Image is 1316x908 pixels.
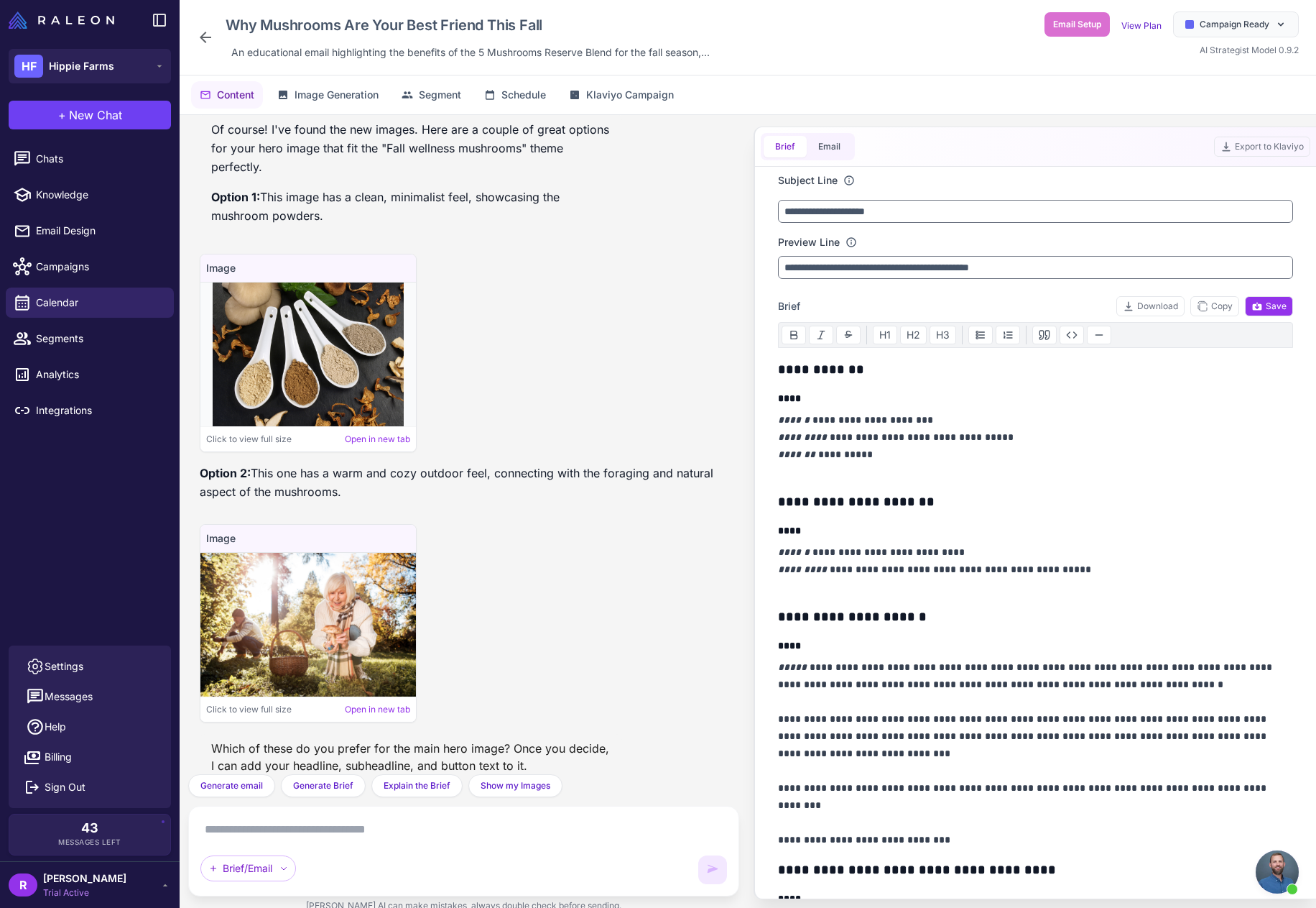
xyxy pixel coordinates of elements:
span: Help [45,719,66,735]
span: Generate email [200,779,263,792]
span: Show my Images [481,779,550,792]
img: Image [200,553,416,697]
span: Click to view full size [206,433,292,446]
strong: Option 1: [211,190,260,204]
button: Sign Out [14,772,165,802]
button: Brief [764,136,807,157]
span: Hippie Farms [49,58,114,74]
div: Which of these do you prefer for the main hero image? Once you decide, I can add your headline, s... [200,734,622,780]
span: AI Strategist Model 0.9.2 [1200,45,1299,55]
span: Segment [419,87,461,103]
a: Chats [6,144,174,174]
div: Brief/Email [200,856,296,881]
span: Campaigns [36,259,162,275]
button: Generate email [188,774,275,797]
a: Help [14,712,165,742]
img: Image [213,283,404,426]
span: Knowledge [36,187,162,203]
a: Analytics [6,359,174,390]
label: Preview Line [778,234,840,250]
button: Email [807,136,852,157]
span: Messages [45,689,93,705]
span: Chats [36,151,162,167]
span: [PERSON_NAME] [43,871,126,886]
button: Schedule [476,81,555,109]
a: Knowledge [6,180,174,210]
span: An educational email highlighting the benefits of the 5 Mushrooms Reserve Blend for the fall seas... [231,45,710,60]
a: Integrations [6,395,174,426]
p: This image has a clean, minimalist feel, showcasing the mushroom powders. [211,188,611,225]
button: Content [191,81,263,109]
button: HFHippie Farms [9,49,171,83]
div: HF [14,55,43,78]
a: Open in new tab [345,703,410,716]
button: H3 [930,326,956,344]
button: Save [1245,296,1293,316]
span: Settings [45,659,83,674]
span: Click to view full size [206,703,292,716]
p: This one has a warm and cozy outdoor feel, connecting with the foraging and natural aspect of the... [200,464,728,501]
button: Copy [1190,296,1239,316]
span: Email Setup [1053,18,1101,31]
a: Open in new tab [345,433,410,446]
span: Klaviyo Campaign [586,87,674,103]
span: Segments [36,331,162,347]
button: Generate Brief [281,774,366,797]
button: Export to Klaviyo [1214,137,1310,157]
button: Explain the Brief [371,774,463,797]
a: Calendar [6,288,174,318]
a: View Plan [1121,20,1162,31]
span: Content [217,87,254,103]
span: Email Design [36,223,162,239]
span: Billing [45,749,72,765]
button: Messages [14,682,165,712]
span: Calendar [36,295,162,311]
span: Copy [1197,300,1233,313]
span: Integrations [36,403,162,418]
div: R [9,873,37,896]
button: H1 [873,326,897,344]
span: New Chat [69,106,122,124]
button: Show my Images [468,774,562,797]
span: + [58,106,66,124]
span: Brief [778,298,800,314]
button: Image Generation [269,81,387,109]
span: Sign Out [45,779,85,795]
span: Generate Brief [293,779,353,792]
a: Email Design [6,216,174,246]
a: Campaigns [6,252,174,282]
span: Analytics [36,367,162,382]
span: Image Generation [295,87,379,103]
span: Save [1251,300,1287,313]
span: 43 [81,822,98,835]
button: +New Chat [9,101,171,129]
div: Open chat [1256,850,1299,894]
p: Of course! I've found the new images. Here are a couple of great options for your hero image that... [211,120,611,176]
span: Explain the Brief [384,779,450,792]
div: Click to edit description [226,42,715,63]
h4: Image [206,260,410,276]
button: Download [1116,296,1185,316]
button: Email Setup [1044,12,1110,37]
strong: Option 2: [200,466,251,480]
a: Segments [6,324,174,354]
img: Raleon Logo [9,12,114,29]
span: Schedule [501,87,546,103]
span: Campaign Ready [1200,18,1269,31]
button: Klaviyo Campaign [560,81,682,109]
button: Segment [393,81,470,109]
label: Subject Line [778,173,838,188]
h4: Image [206,531,410,546]
div: Click to edit campaign name [220,12,715,39]
span: Messages Left [58,837,121,848]
span: Trial Active [43,886,126,899]
a: Raleon Logo [9,12,120,29]
button: H2 [900,326,927,344]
